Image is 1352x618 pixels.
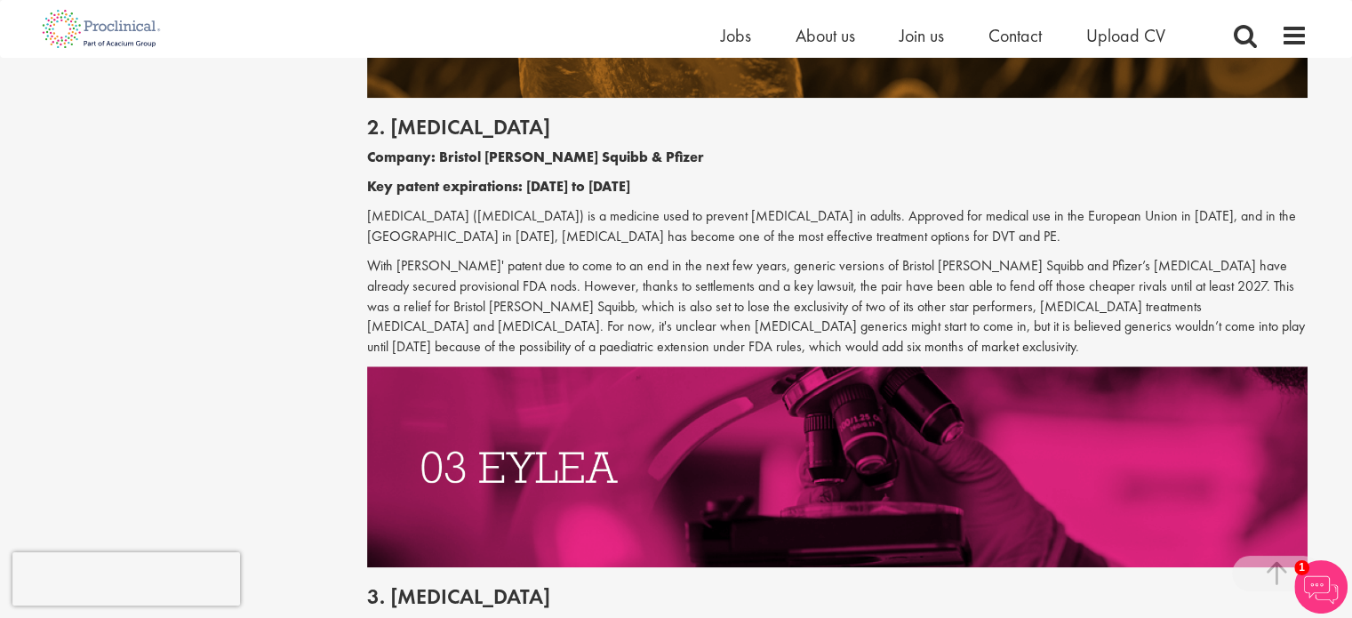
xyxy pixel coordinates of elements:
[1086,24,1165,47] a: Upload CV
[367,177,630,196] b: Key patent expirations: [DATE] to [DATE]
[367,585,1308,608] h2: 3. [MEDICAL_DATA]
[367,116,1308,139] h2: 2. [MEDICAL_DATA]
[796,24,855,47] a: About us
[1294,560,1309,575] span: 1
[721,24,751,47] a: Jobs
[367,256,1308,357] p: With [PERSON_NAME]' patent due to come to an end in the next few years, generic versions of Brist...
[367,206,1308,247] p: [MEDICAL_DATA] ([MEDICAL_DATA]) is a medicine used to prevent [MEDICAL_DATA] in adults. Approved ...
[988,24,1042,47] a: Contact
[900,24,944,47] a: Join us
[367,148,704,166] b: Company: Bristol [PERSON_NAME] Squibb & Pfizer
[1294,560,1348,614] img: Chatbot
[12,552,240,606] iframe: reCAPTCHA
[367,366,1308,567] img: Drugs with patents due to expire Eylea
